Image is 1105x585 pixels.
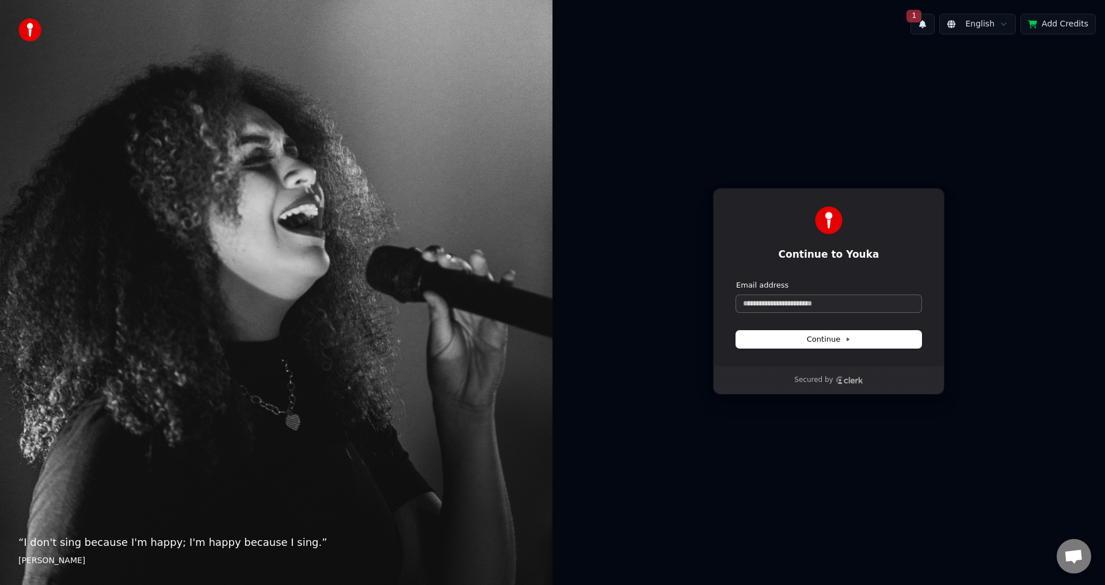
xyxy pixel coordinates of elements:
[18,534,534,550] p: “ I don't sing because I'm happy; I'm happy because I sing. ”
[815,207,843,234] img: Youka
[736,331,921,348] button: Continue
[1057,539,1091,573] a: Open chat
[1020,14,1096,35] button: Add Credits
[794,376,833,385] p: Secured by
[736,248,921,262] h1: Continue to Youka
[18,18,41,41] img: youka
[807,334,851,345] span: Continue
[836,376,863,384] a: Clerk logo
[910,14,935,35] button: 1
[906,10,921,22] span: 1
[18,555,534,567] footer: [PERSON_NAME]
[736,280,788,290] label: Email address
